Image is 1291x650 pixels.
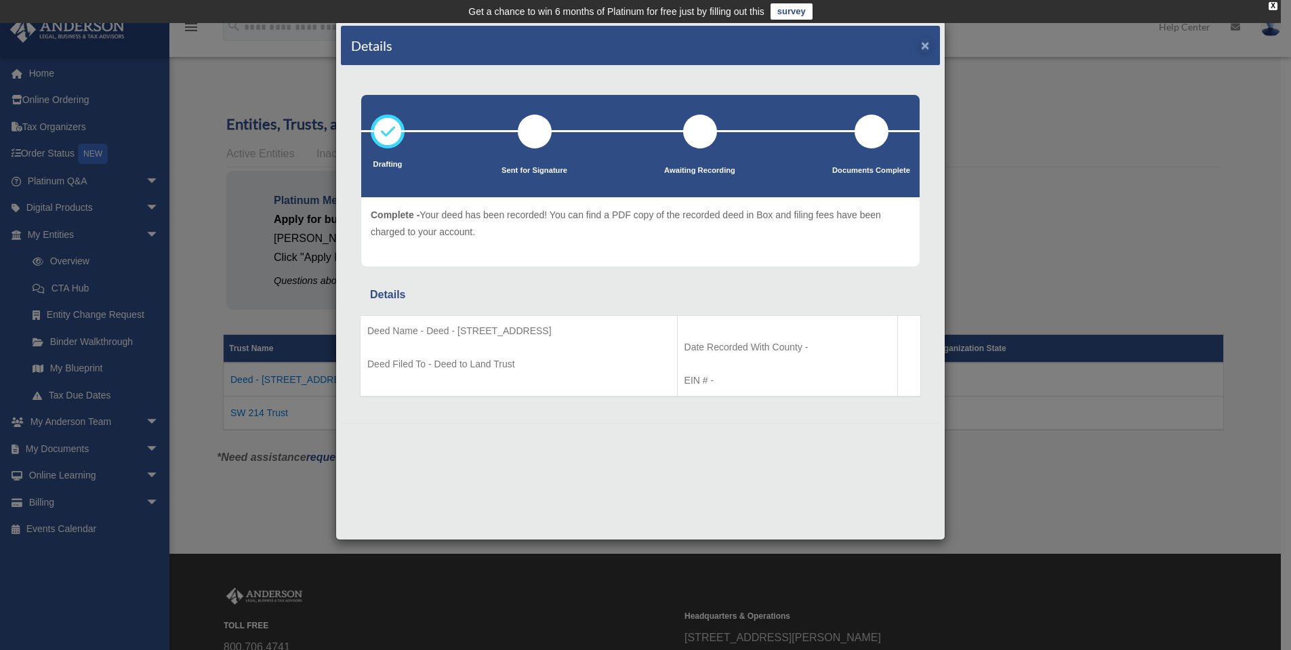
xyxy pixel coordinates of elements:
div: Get a chance to win 6 months of Platinum for free just by filling out this [468,3,764,20]
p: Awaiting Recording [664,164,735,178]
p: Date Recorded With County - [684,339,891,356]
p: Drafting [371,158,405,171]
a: survey [771,3,813,20]
div: Details [370,285,911,304]
p: Deed Filed To - Deed to Land Trust [367,356,670,373]
button: × [921,38,930,52]
p: EIN # - [684,372,891,389]
div: close [1269,2,1277,10]
span: Complete - [371,209,419,220]
p: Your deed has been recorded! You can find a PDF copy of the recorded deed in Box and filing fees ... [371,207,910,240]
p: Documents Complete [832,164,910,178]
p: Deed Name - Deed - [STREET_ADDRESS] [367,323,670,340]
h4: Details [351,36,392,55]
p: Sent for Signature [501,164,567,178]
